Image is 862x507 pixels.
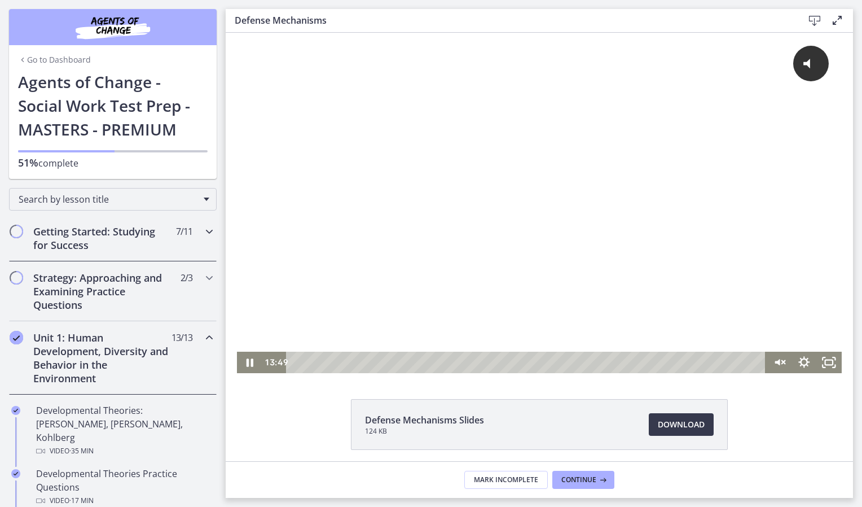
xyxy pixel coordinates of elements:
span: Mark Incomplete [474,475,538,484]
a: Download [649,413,714,436]
span: 124 KB [365,427,484,436]
iframe: Video Lesson [226,33,853,373]
span: · 35 min [69,444,94,458]
h2: Unit 1: Human Development, Diversity and Behavior in the Environment [33,331,171,385]
h2: Strategy: Approaching and Examining Practice Questions [33,271,171,312]
h3: Defense Mechanisms [235,14,785,27]
img: Agents of Change [45,14,181,41]
span: 51% [18,156,38,169]
div: Video [36,444,212,458]
span: 13 / 13 [171,331,192,344]
div: Developmental Theories: [PERSON_NAME], [PERSON_NAME], Kohlberg [36,404,212,458]
button: Show settings menu [566,319,591,340]
span: Search by lesson title [19,193,198,206]
button: Continue [552,471,614,489]
h1: Agents of Change - Social Work Test Prep - MASTERS - PREMIUM [18,70,208,141]
div: Search by lesson title [9,188,217,211]
i: Completed [11,406,20,415]
i: Completed [11,469,20,478]
button: Unmute [540,319,566,340]
i: Completed [10,331,23,344]
p: complete [18,156,208,170]
span: Download [658,418,705,431]
button: Mark Incomplete [464,471,548,489]
h2: Getting Started: Studying for Success [33,225,171,252]
span: 2 / 3 [181,271,192,285]
a: Go to Dashboard [18,54,91,65]
span: Defense Mechanisms Slides [365,413,484,427]
button: Fullscreen [591,319,616,340]
span: Continue [561,475,596,484]
span: 7 / 11 [176,225,192,238]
